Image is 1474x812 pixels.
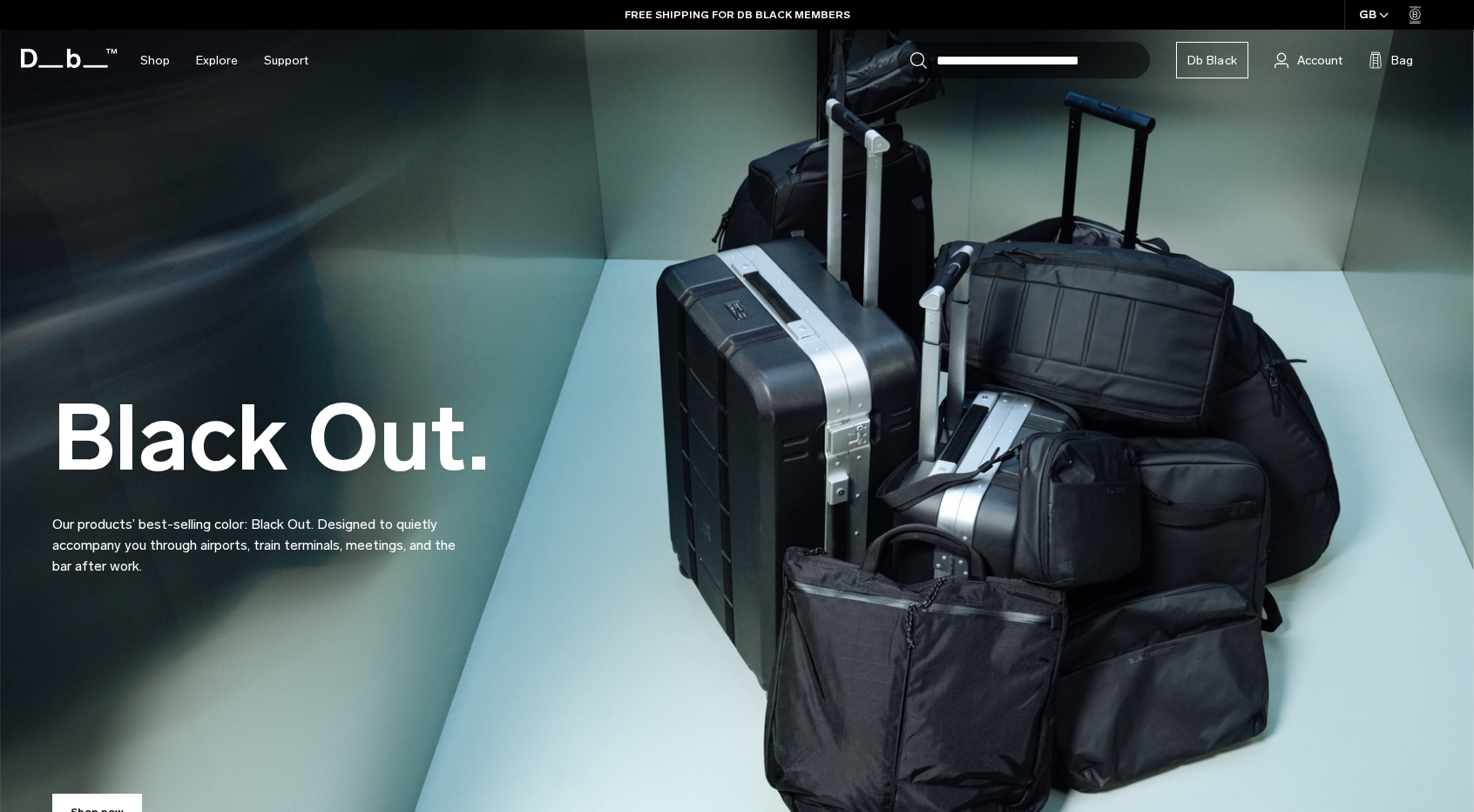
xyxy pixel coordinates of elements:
[1297,51,1342,70] span: Account
[625,7,850,23] a: FREE SHIPPING FOR DB BLACK MEMBERS
[1275,50,1342,71] a: Account
[140,30,170,91] a: Shop
[52,393,490,484] h2: Black Out.
[1176,42,1248,78] a: Db Black
[264,30,308,91] a: Support
[52,493,470,577] p: Our products’ best-selling color: Black Out. Designed to quietly accompany you through airports, ...
[1391,51,1413,70] span: Bag
[127,30,321,91] nav: Main Navigation
[196,30,238,91] a: Explore
[1369,50,1413,71] button: Bag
